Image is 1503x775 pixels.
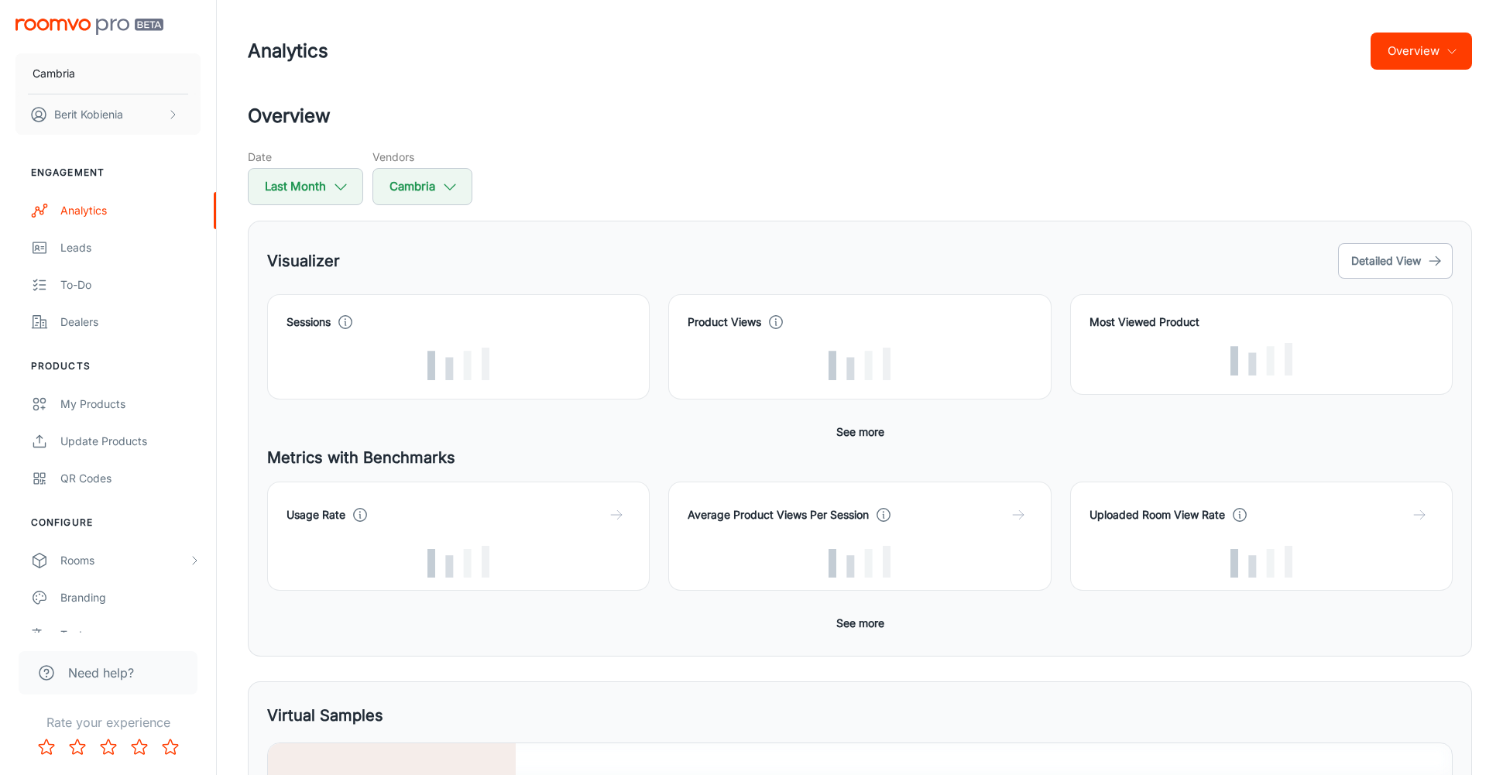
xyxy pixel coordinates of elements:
span: Need help? [68,664,134,682]
h2: Overview [248,102,1472,130]
h4: Sessions [287,314,331,331]
img: Loading [829,546,890,578]
div: To-do [60,276,201,293]
p: Cambria [33,65,75,82]
div: Texts [60,626,201,643]
h5: Metrics with Benchmarks [267,446,1453,469]
button: Rate 2 star [62,732,93,763]
h4: Usage Rate [287,506,345,523]
h4: Most Viewed Product [1090,314,1433,331]
img: Roomvo PRO Beta [15,19,163,35]
img: Loading [1230,546,1292,578]
div: Leads [60,239,201,256]
h5: Virtual Samples [267,704,383,727]
button: Rate 3 star [93,732,124,763]
button: See more [830,418,890,446]
div: Rooms [60,552,188,569]
div: Analytics [60,202,201,219]
button: Last Month [248,168,363,205]
h5: Date [248,149,363,165]
h1: Analytics [248,37,328,65]
button: Rate 4 star [124,732,155,763]
img: Loading [427,546,489,578]
h4: Uploaded Room View Rate [1090,506,1225,523]
button: Cambria [372,168,472,205]
div: My Products [60,396,201,413]
img: Loading [1230,343,1292,375]
img: Loading [829,348,890,380]
button: Cambria [15,53,201,94]
h5: Visualizer [267,249,340,273]
button: Rate 5 star [155,732,186,763]
h4: Product Views [688,314,761,331]
button: Berit Kobienia [15,94,201,135]
button: Rate 1 star [31,732,62,763]
button: See more [830,609,890,637]
p: Rate your experience [12,713,204,732]
h5: Vendors [372,149,472,165]
div: QR Codes [60,470,201,487]
div: Dealers [60,314,201,331]
div: Update Products [60,433,201,450]
button: Detailed View [1338,243,1453,279]
h4: Average Product Views Per Session [688,506,869,523]
p: Berit Kobienia [54,106,123,123]
div: Branding [60,589,201,606]
img: Loading [427,348,489,380]
button: Overview [1371,33,1472,70]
